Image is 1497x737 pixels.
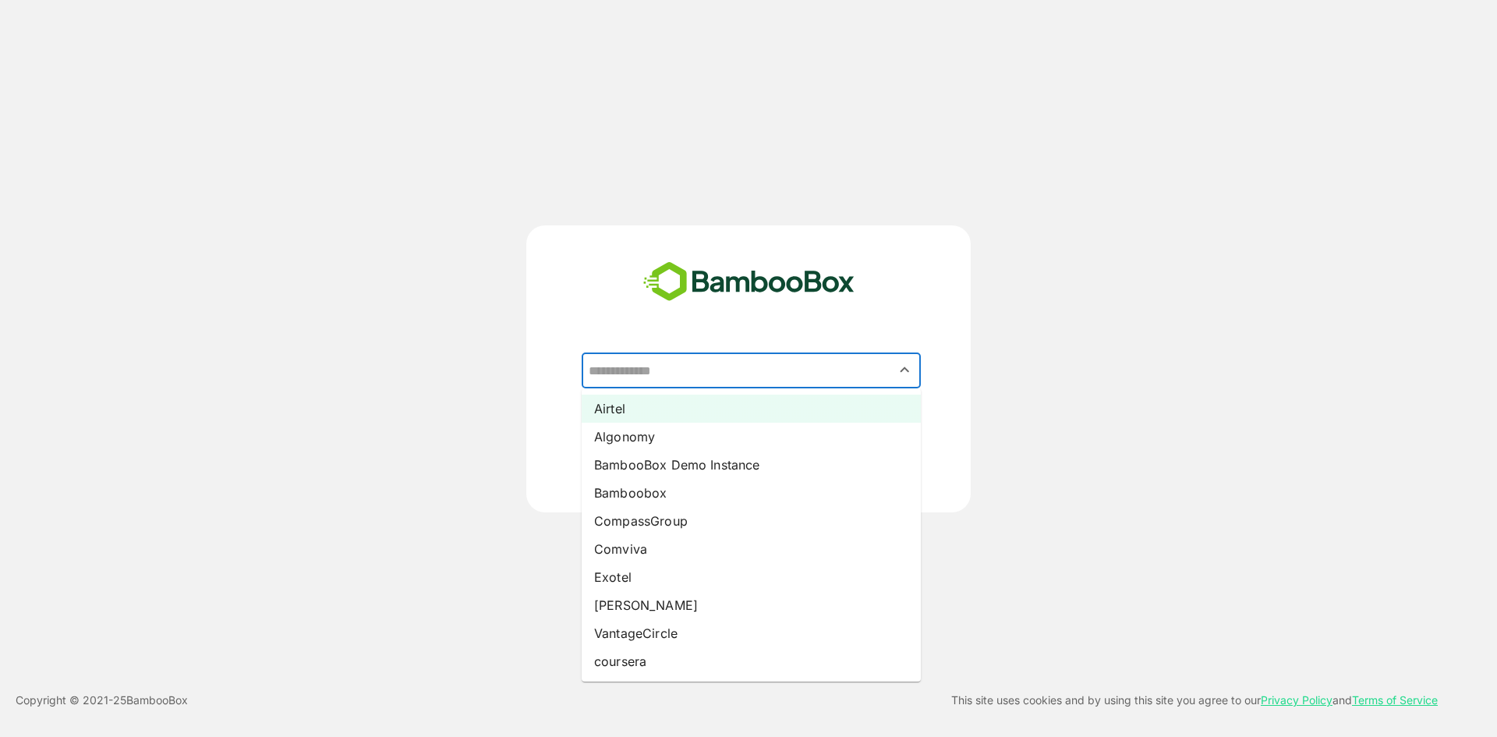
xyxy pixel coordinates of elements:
li: CompassGroup [582,507,921,535]
li: Comviva [582,535,921,563]
p: This site uses cookies and by using this site you agree to our and [951,691,1438,710]
img: bamboobox [635,257,863,308]
li: Bamboobox [582,479,921,507]
li: BambooBox Demo Instance [582,451,921,479]
a: Privacy Policy [1261,693,1332,707]
li: Exotel [582,563,921,591]
li: Algonomy [582,423,921,451]
p: Copyright © 2021- 25 BambooBox [16,691,188,710]
a: Terms of Service [1352,693,1438,707]
button: Close [894,360,915,381]
li: [PERSON_NAME] [582,591,921,619]
li: Airtel [582,395,921,423]
li: VantageCircle [582,619,921,647]
li: coursera [582,647,921,675]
